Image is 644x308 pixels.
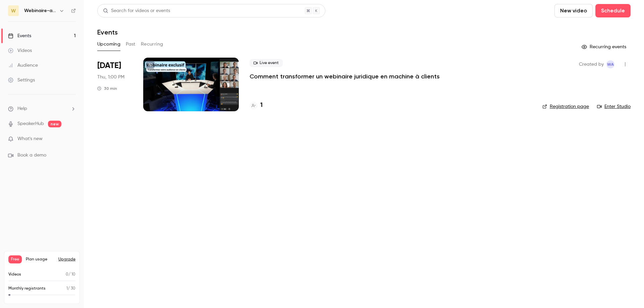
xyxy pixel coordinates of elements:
div: 30 min [97,86,117,91]
button: Upcoming [97,39,120,50]
div: Videos [8,47,32,54]
span: Free [8,255,22,263]
button: Recurring [141,39,163,50]
div: Search for videos or events [103,7,170,14]
li: help-dropdown-opener [8,105,76,112]
button: New video [554,4,593,17]
span: 0 [66,272,68,276]
span: WA [607,60,614,68]
div: Settings [8,77,35,83]
h1: Events [97,28,118,36]
button: Schedule [595,4,631,17]
span: What's new [17,135,43,142]
p: / 30 [66,286,75,292]
span: Created by [579,60,604,68]
div: Audience [8,62,38,69]
button: Past [126,39,136,50]
span: W [11,7,16,14]
h4: 1 [260,101,263,110]
span: Book a demo [17,152,46,159]
p: / 10 [66,271,75,278]
span: [DATE] [97,60,121,71]
span: 1 [66,287,68,291]
a: 1 [250,101,263,110]
span: new [48,121,61,127]
span: Thu, 1:00 PM [97,74,124,80]
p: Videos [8,271,21,278]
a: Registration page [542,103,589,110]
span: Help [17,105,27,112]
p: Monthly registrants [8,286,46,292]
button: Recurring events [579,42,631,52]
span: Webinaire Avocats [606,60,614,68]
a: SpeakerHub [17,120,44,127]
span: Plan usage [26,257,54,262]
span: Live event [250,59,283,67]
a: Enter Studio [597,103,631,110]
a: Comment transformer un webinaire juridique en machine à clients [250,72,440,80]
button: Upgrade [58,257,75,262]
div: Oct 16 Thu, 1:00 PM (Europe/Paris) [97,58,132,111]
h6: Webinaire-avocats [24,7,56,14]
div: Events [8,33,31,39]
